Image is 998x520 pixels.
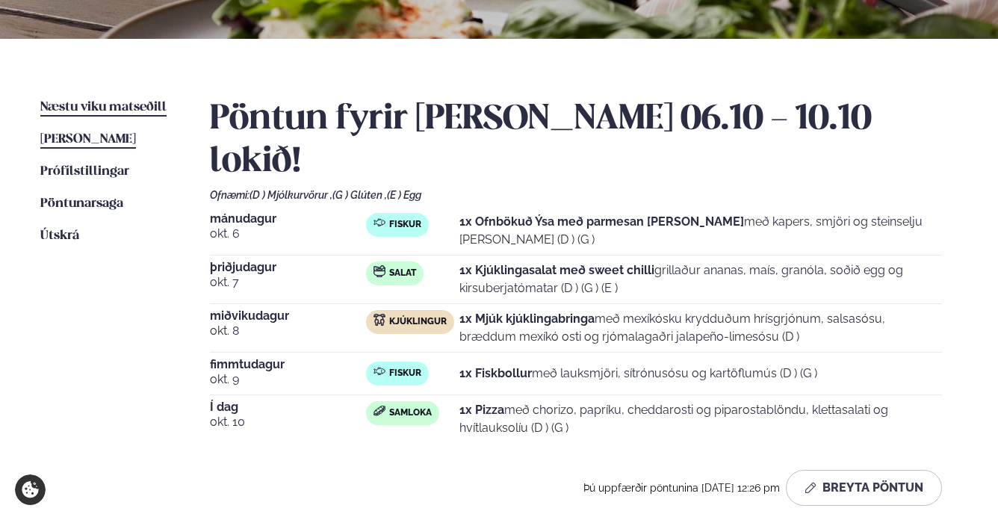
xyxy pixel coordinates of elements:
[459,263,654,277] strong: 1x Kjúklingasalat með sweet chilli
[387,189,421,201] span: (E ) Egg
[459,214,744,229] strong: 1x Ofnbökuð Ýsa með parmesan [PERSON_NAME]
[389,407,432,419] span: Samloka
[249,189,332,201] span: (D ) Mjólkurvörur ,
[210,359,366,371] span: fimmtudagur
[40,227,79,245] a: Útskrá
[210,213,366,225] span: mánudagur
[40,99,167,117] a: Næstu viku matseðill
[332,189,387,201] span: (G ) Glúten ,
[210,261,366,273] span: þriðjudagur
[786,470,942,506] button: Breyta Pöntun
[459,312,595,326] strong: 1x Mjúk kjúklingabringa
[459,365,817,383] p: með lauksmjöri, sítrónusósu og kartöflumús (D ) (G )
[459,213,942,249] p: með kapers, smjöri og steinselju [PERSON_NAME] (D ) (G )
[40,163,129,181] a: Prófílstillingar
[40,133,136,146] span: [PERSON_NAME]
[15,474,46,505] a: Cookie settings
[374,314,385,326] img: chicken.svg
[210,310,366,322] span: miðvikudagur
[40,165,129,178] span: Prófílstillingar
[40,229,79,242] span: Útskrá
[210,189,958,201] div: Ofnæmi:
[40,195,123,213] a: Pöntunarsaga
[459,261,942,297] p: grillaður ananas, maís, granóla, soðið egg og kirsuberjatómatar (D ) (G ) (E )
[459,403,504,417] strong: 1x Pizza
[210,273,366,291] span: okt. 7
[40,101,167,114] span: Næstu viku matseðill
[374,406,385,416] img: sandwich-new-16px.svg
[210,99,958,182] h2: Pöntun fyrir [PERSON_NAME] 06.10 - 10.10 lokið!
[389,316,447,328] span: Kjúklingur
[389,219,421,231] span: Fiskur
[459,401,942,437] p: með chorizo, papríku, cheddarosti og piparostablöndu, klettasalati og hvítlauksolíu (D ) (G )
[40,197,123,210] span: Pöntunarsaga
[210,322,366,340] span: okt. 8
[210,225,366,243] span: okt. 6
[210,413,366,431] span: okt. 10
[374,265,385,277] img: salad.svg
[389,368,421,380] span: Fiskur
[374,217,385,229] img: fish.svg
[389,267,416,279] span: Salat
[210,401,366,413] span: Í dag
[40,131,136,149] a: [PERSON_NAME]
[210,371,366,389] span: okt. 9
[583,482,780,494] span: Þú uppfærðir pöntunina [DATE] 12:26 pm
[459,366,532,380] strong: 1x Fiskbollur
[459,310,942,346] p: með mexíkósku krydduðum hrísgrjónum, salsasósu, bræddum mexíkó osti og rjómalagaðri jalapeño-lime...
[374,365,385,377] img: fish.svg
